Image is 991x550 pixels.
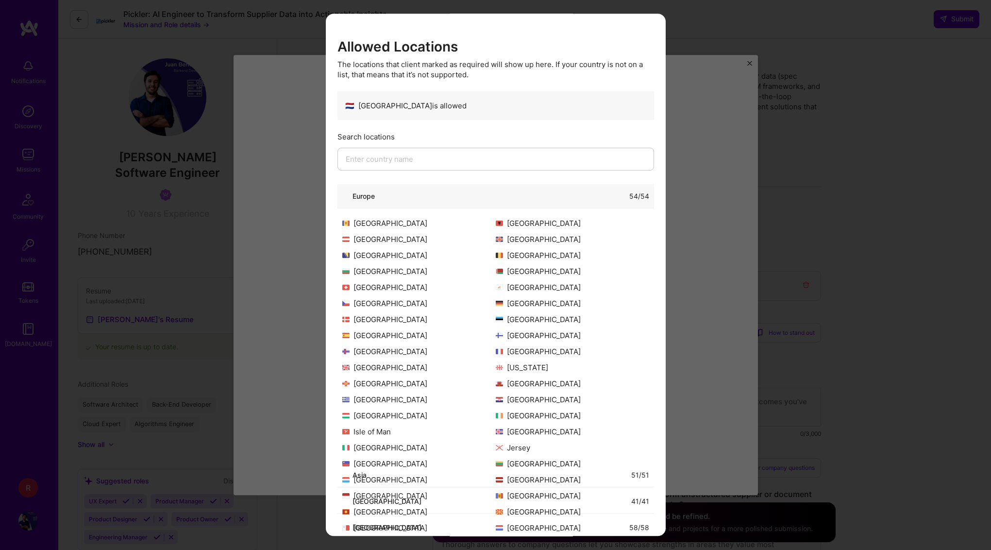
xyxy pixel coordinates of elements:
div: [GEOGRAPHIC_DATA] [342,411,496,421]
img: Czech Republic [342,301,350,306]
div: [GEOGRAPHIC_DATA] [342,378,496,389]
div: [GEOGRAPHIC_DATA] [342,314,496,325]
div: [GEOGRAPHIC_DATA] [496,475,649,485]
img: Iceland [496,429,503,434]
div: [GEOGRAPHIC_DATA] [342,282,496,292]
div: [GEOGRAPHIC_DATA] [342,362,496,373]
div: [GEOGRAPHIC_DATA] [496,282,649,292]
img: Åland [496,237,503,242]
div: [GEOGRAPHIC_DATA] [342,298,496,309]
div: [GEOGRAPHIC_DATA] [496,523,649,533]
div: modal [326,14,666,536]
img: Lithuania [496,461,503,466]
div: [GEOGRAPHIC_DATA] [496,314,649,325]
div: [GEOGRAPHIC_DATA] [342,346,496,357]
div: [GEOGRAPHIC_DATA] [496,507,649,517]
img: Bosnia and Herzegovina [342,253,350,258]
div: The locations that client marked as required will show up here. If your country is not on a list,... [337,59,654,80]
div: [GEOGRAPHIC_DATA] [342,218,496,228]
img: Hungary [342,413,350,418]
div: [GEOGRAPHIC_DATA] [342,507,496,517]
div: [GEOGRAPHIC_DATA] [496,395,649,405]
div: Isle of Man [342,427,496,437]
img: Jersey [496,445,503,450]
div: 51 / 51 [631,470,649,480]
img: Spain [342,333,350,338]
div: Search locations [337,132,654,142]
i: icon ArrowDown [342,192,349,199]
div: 41 / 41 [631,496,649,506]
div: [GEOGRAPHIC_DATA] [496,459,649,469]
i: icon ArrowDown [342,498,349,504]
img: Montenegro [342,509,350,515]
input: Enter country name [337,148,654,171]
img: Cyprus [496,285,503,290]
img: Luxembourg [342,477,350,482]
div: [GEOGRAPHIC_DATA] [342,330,496,341]
img: Georgia [496,365,503,370]
i: icon ArrowDown [342,524,349,531]
img: Croatia [496,397,503,402]
img: Gibraltar [496,381,503,386]
img: Belarus [496,269,503,274]
img: Moldova [496,493,503,498]
div: [GEOGRAPHIC_DATA] [342,459,496,469]
div: [GEOGRAPHIC_DATA] [342,234,496,244]
div: [GEOGRAPHIC_DATA] [342,523,496,533]
div: 54 / 54 [629,191,649,201]
div: 58 / 58 [629,522,649,533]
img: Switzerland [342,285,350,290]
img: Italy [342,445,350,450]
img: Latvia [496,477,503,482]
img: Andorra [342,221,350,226]
div: [GEOGRAPHIC_DATA] [342,475,496,485]
img: Denmark [342,317,350,322]
img: United Kingdom [342,365,350,370]
div: Europe [353,191,375,201]
img: Estonia [496,317,503,322]
div: [GEOGRAPHIC_DATA] [496,266,649,276]
div: [GEOGRAPHIC_DATA] [496,250,649,260]
div: Jersey [496,443,649,453]
h3: Allowed Locations [337,39,654,55]
img: France [496,349,503,354]
img: Germany [496,301,503,306]
div: [GEOGRAPHIC_DATA] [342,266,496,276]
div: [GEOGRAPHIC_DATA] [496,218,649,228]
img: Faroe Islands [342,349,350,354]
div: [GEOGRAPHIC_DATA] [496,491,649,501]
i: icon ArrowDown [342,471,349,478]
div: [GEOGRAPHIC_DATA] [342,395,496,405]
i: icon Close [649,27,655,33]
div: [GEOGRAPHIC_DATA] [496,298,649,309]
div: [GEOGRAPHIC_DATA] [342,443,496,453]
div: [GEOGRAPHIC_DATA] [342,250,496,260]
img: Guernsey [342,381,350,386]
div: [GEOGRAPHIC_DATA] [496,346,649,357]
img: Greece [342,397,350,402]
div: [US_STATE] [496,362,649,373]
div: [GEOGRAPHIC_DATA] [496,378,649,389]
img: Bulgaria [342,269,350,274]
div: [GEOGRAPHIC_DATA] [496,411,649,421]
img: North Macedonia [496,509,503,515]
i: icon CheckBlack [634,102,641,109]
img: Albania [496,221,503,226]
div: [GEOGRAPHIC_DATA] [342,491,496,501]
div: [GEOGRAPHIC_DATA] is allowed [345,101,467,111]
div: [GEOGRAPHIC_DATA] [496,427,649,437]
img: Belgium [496,253,503,258]
span: 🇳🇱 [345,101,354,111]
div: [GEOGRAPHIC_DATA] [353,522,421,533]
div: [GEOGRAPHIC_DATA] [496,330,649,341]
img: Finland [496,333,503,338]
div: [GEOGRAPHIC_DATA] [353,496,421,506]
div: [GEOGRAPHIC_DATA] [496,234,649,244]
div: Asia [353,470,367,480]
img: Monaco [342,493,350,498]
img: Liechtenstein [342,461,350,466]
img: Austria [342,237,350,242]
img: Ireland [496,413,503,418]
img: Isle of Man [342,429,350,434]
